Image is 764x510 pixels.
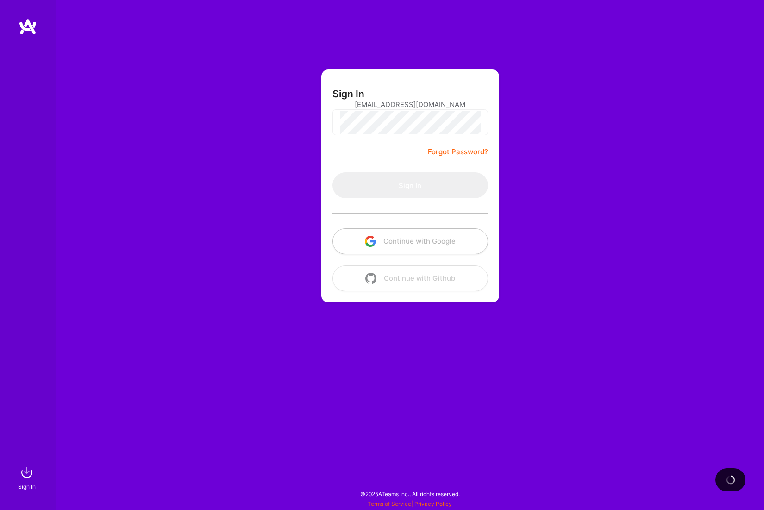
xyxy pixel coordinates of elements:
img: loading [724,474,736,486]
div: © 2025 ATeams Inc., All rights reserved. [56,482,764,505]
a: Terms of Service [368,500,411,507]
button: Sign In [332,172,488,198]
a: sign inSign In [19,463,36,491]
img: icon [365,236,376,247]
span: | [368,500,452,507]
div: Sign In [18,482,36,491]
input: Email... [355,93,466,116]
img: icon [365,273,376,284]
button: Continue with Google [332,228,488,254]
h3: Sign In [332,88,364,100]
img: logo [19,19,37,35]
a: Privacy Policy [414,500,452,507]
img: sign in [18,463,36,482]
a: Forgot Password? [428,146,488,157]
button: Continue with Github [332,265,488,291]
